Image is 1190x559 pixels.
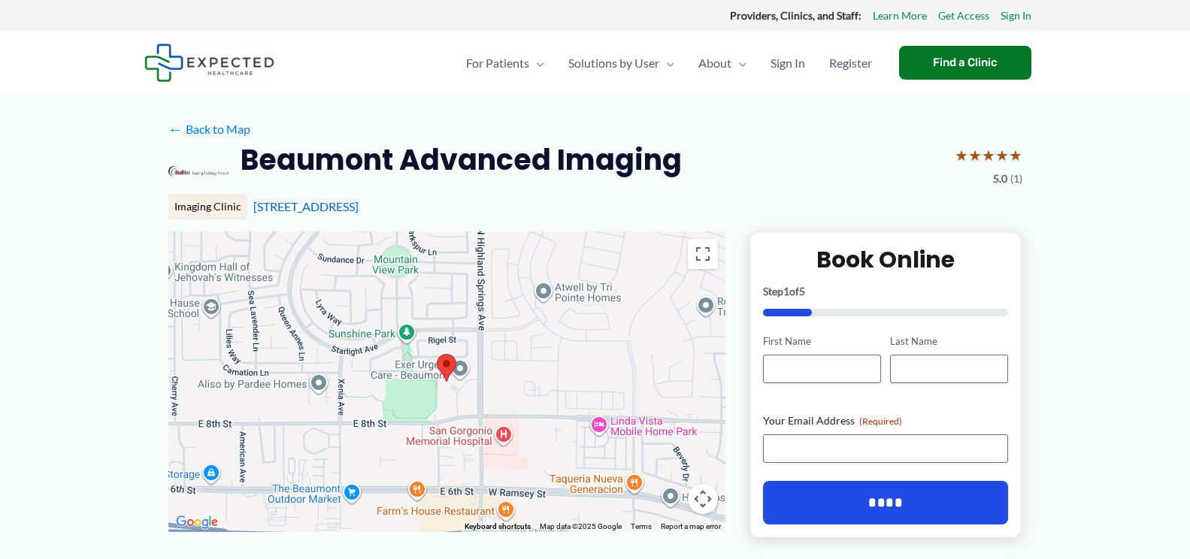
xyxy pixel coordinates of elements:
span: Register [829,37,872,89]
span: ★ [968,141,982,169]
img: Expected Healthcare Logo - side, dark font, small [144,44,274,82]
div: [STREET_ADDRESS] [253,198,1022,215]
a: Register [817,37,884,89]
span: (1) [1010,169,1022,189]
a: Solutions by UserMenu Toggle [556,37,686,89]
a: For PatientsMenu Toggle [454,37,556,89]
a: Open this area in Google Maps (opens a new window) [172,512,222,532]
button: Map camera controls [688,484,718,514]
h2: Beaumont Advanced Imaging [241,141,682,178]
span: ★ [1009,141,1022,169]
a: Learn More [873,6,927,26]
span: Solutions by User [568,37,659,89]
a: AboutMenu Toggle [686,37,759,89]
label: First Name [763,334,881,349]
span: (Required) [859,415,902,427]
a: Sign In [1001,6,1031,26]
label: Last Name [890,334,1008,349]
img: Google [172,512,222,532]
p: Step of [763,286,1009,297]
a: Get Access [938,6,989,26]
label: Your Email Address [763,413,1009,428]
span: 5.0 [993,169,1007,189]
span: Menu Toggle [529,37,544,89]
span: Menu Toggle [659,37,674,89]
span: 1 [783,285,789,298]
span: About [698,37,731,89]
a: Terms (opens in new tab) [631,522,652,530]
div: Imaging Clinic [168,194,247,219]
span: ★ [955,141,968,169]
nav: Primary Site Navigation [454,37,884,89]
span: Sign In [771,37,805,89]
span: Map data ©2025 Google [540,522,622,530]
span: Menu Toggle [731,37,746,89]
span: ← [168,122,183,136]
h2: Book Online [763,245,1009,274]
button: Keyboard shortcuts [465,521,531,532]
a: Find a Clinic [899,46,1031,80]
button: Toggle fullscreen view [688,239,718,269]
span: ★ [982,141,995,169]
a: ←Back to Map [168,118,250,141]
span: For Patients [466,37,529,89]
a: Sign In [759,37,817,89]
span: ★ [995,141,1009,169]
a: Report a map error [661,522,721,530]
strong: Providers, Clinics, and Staff: [730,9,861,22]
span: 5 [799,285,805,298]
